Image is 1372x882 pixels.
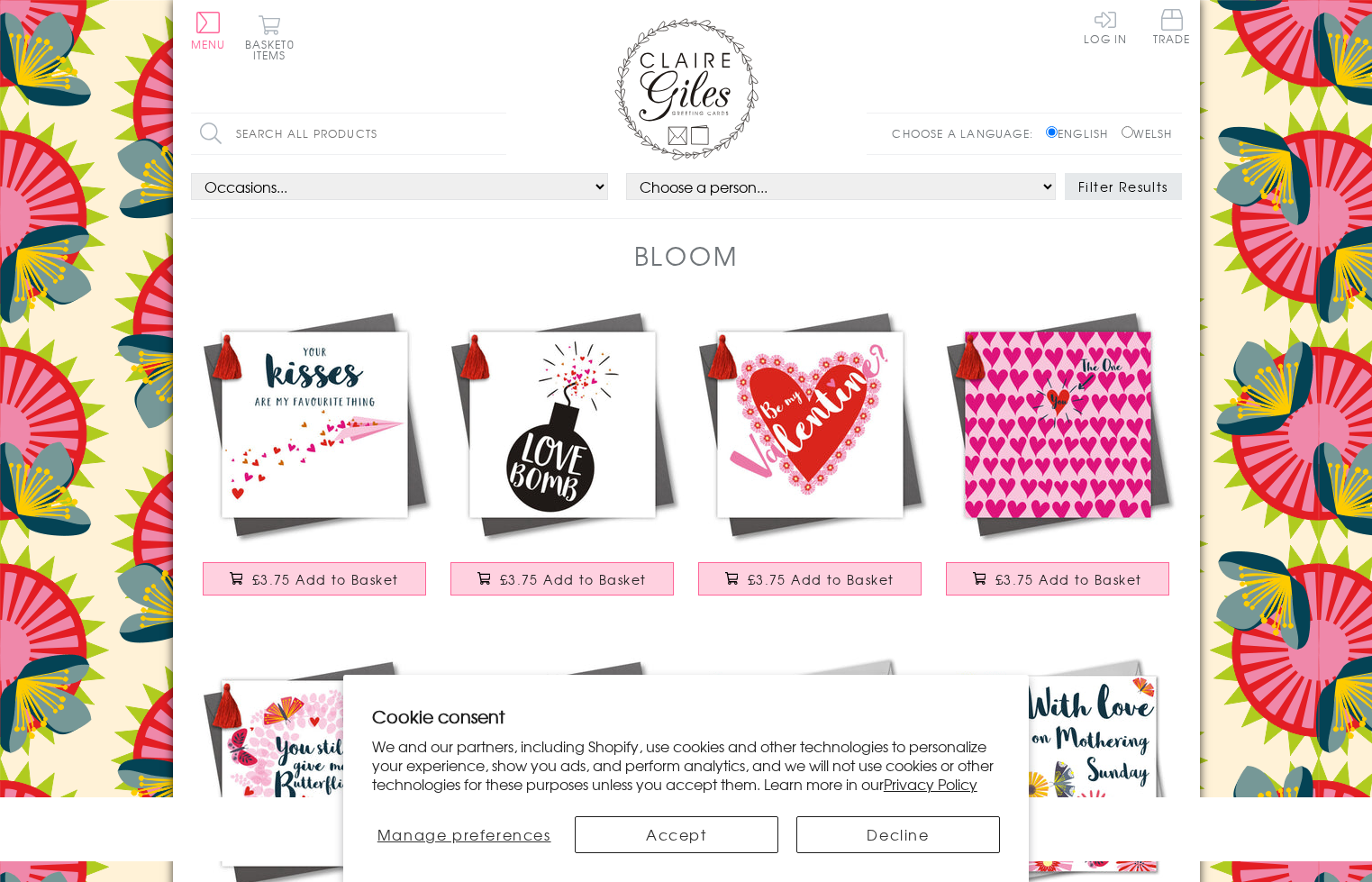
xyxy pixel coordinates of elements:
img: Valentine's Day Card, Paper Plane Kisses, Embellished with a colourful tassel [191,301,439,549]
img: Valentine's Day Card, Hearts Background, Embellished with a colourful tassel [934,301,1182,549]
input: Welsh [1122,126,1133,138]
a: Valentine's Day Card, Bomb, Love Bomb, Embellished with a colourful tassel £3.75 Add to Basket [439,301,686,614]
button: Manage preferences [372,816,557,853]
img: Claire Giles Greetings Cards [614,18,759,160]
button: Basket0 items [245,14,295,60]
label: English [1046,125,1117,141]
span: Menu [191,36,226,52]
h2: Cookie consent [372,704,1001,729]
p: Choose a language: [892,125,1042,141]
span: £3.75 Add to Basket [748,570,895,588]
a: Trade [1153,9,1191,48]
span: Trade [1153,9,1191,44]
p: We and our partners, including Shopify, use cookies and other technologies to personalize your ex... [372,737,1001,793]
button: £3.75 Add to Basket [450,562,674,596]
a: Privacy Policy [884,773,977,795]
input: Search [488,114,506,154]
span: £3.75 Add to Basket [252,570,399,588]
button: £3.75 Add to Basket [698,562,922,596]
a: Valentine's Day Card, Hearts Background, Embellished with a colourful tassel £3.75 Add to Basket [934,301,1182,614]
button: Menu [191,12,226,50]
button: Accept [575,816,778,853]
button: Decline [796,816,1000,853]
a: Valentine's Day Card, Paper Plane Kisses, Embellished with a colourful tassel £3.75 Add to Basket [191,301,439,614]
span: Manage preferences [377,823,551,845]
button: £3.75 Add to Basket [946,562,1169,596]
label: Welsh [1122,125,1173,141]
h1: Bloom [634,237,739,274]
img: Valentine's Day Card, Heart with Flowers, Embellished with a colourful tassel [686,301,934,549]
a: Log In [1084,9,1127,44]
span: £3.75 Add to Basket [500,570,647,588]
a: Valentine's Day Card, Heart with Flowers, Embellished with a colourful tassel £3.75 Add to Basket [686,301,934,614]
span: 0 items [253,36,295,63]
input: English [1046,126,1058,138]
span: £3.75 Add to Basket [995,570,1142,588]
input: Search all products [191,114,506,154]
button: £3.75 Add to Basket [203,562,426,596]
button: Filter Results [1065,173,1182,200]
img: Valentine's Day Card, Bomb, Love Bomb, Embellished with a colourful tassel [439,301,686,549]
